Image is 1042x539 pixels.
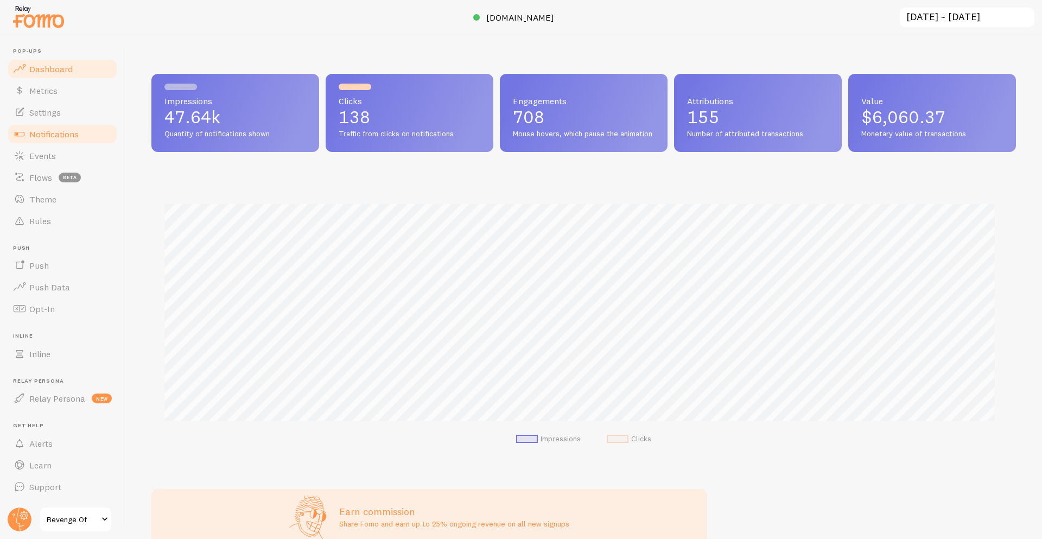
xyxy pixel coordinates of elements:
span: new [92,394,112,403]
a: Settings [7,102,118,123]
span: Pop-ups [13,48,118,55]
a: Opt-In [7,298,118,320]
span: Inline [29,348,50,359]
span: Value [861,97,1003,105]
span: Engagements [513,97,655,105]
span: Settings [29,107,61,118]
a: Alerts [7,433,118,454]
a: Learn [7,454,118,476]
span: Push [29,260,49,271]
span: Metrics [29,85,58,96]
a: Relay Persona new [7,388,118,409]
a: Push Data [7,276,118,298]
a: Support [7,476,118,498]
span: Revenge Of [47,513,98,526]
a: Events [7,145,118,167]
a: Flows beta [7,167,118,188]
span: beta [59,173,81,182]
p: 138 [339,109,480,126]
span: Support [29,481,61,492]
span: Opt-In [29,303,55,314]
span: Notifications [29,129,79,139]
a: Theme [7,188,118,210]
span: Inline [13,333,118,340]
p: Share Fomo and earn up to 25% ongoing revenue on all new signups [339,518,569,529]
a: Notifications [7,123,118,145]
span: Relay Persona [13,378,118,385]
span: Attributions [687,97,829,105]
li: Impressions [516,434,581,444]
p: 155 [687,109,829,126]
span: Monetary value of transactions [861,129,1003,139]
a: Inline [7,343,118,365]
span: Clicks [339,97,480,105]
span: Dashboard [29,64,73,74]
p: 47.64k [164,109,306,126]
span: Flows [29,172,52,183]
span: Traffic from clicks on notifications [339,129,480,139]
li: Clicks [607,434,651,444]
h3: Earn commission [339,505,569,518]
span: Events [29,150,56,161]
span: Push [13,245,118,252]
span: Rules [29,215,51,226]
span: Relay Persona [29,393,85,404]
span: Impressions [164,97,306,105]
span: Alerts [29,438,53,449]
span: Learn [29,460,52,471]
a: Metrics [7,80,118,102]
a: Push [7,255,118,276]
a: Revenge Of [39,506,112,532]
span: $6,060.37 [861,106,945,128]
img: fomo-relay-logo-orange.svg [11,3,66,30]
span: Number of attributed transactions [687,129,829,139]
a: Dashboard [7,58,118,80]
span: Mouse hovers, which pause the animation [513,129,655,139]
span: Push Data [29,282,70,293]
p: 708 [513,109,655,126]
span: Theme [29,194,56,205]
span: Quantity of notifications shown [164,129,306,139]
a: Rules [7,210,118,232]
span: Get Help [13,422,118,429]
